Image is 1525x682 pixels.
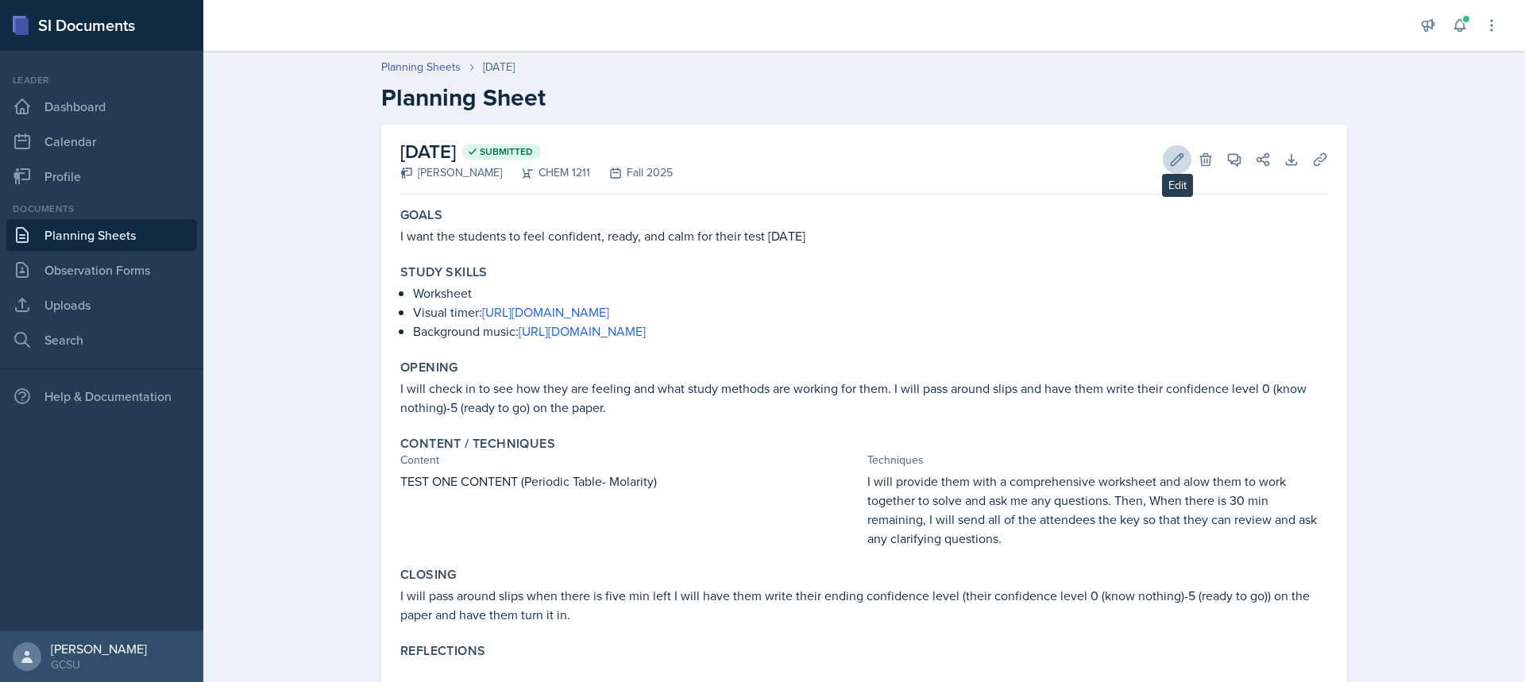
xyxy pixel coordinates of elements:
[483,59,515,75] div: [DATE]
[482,303,609,321] a: [URL][DOMAIN_NAME]
[400,137,673,166] h2: [DATE]
[400,264,488,280] label: Study Skills
[400,207,442,223] label: Goals
[400,472,861,491] p: TEST ONE CONTENT (Periodic Table- Molarity)
[6,202,197,216] div: Documents
[381,59,461,75] a: Planning Sheets
[519,322,646,340] a: [URL][DOMAIN_NAME]
[1163,145,1191,174] button: Edit
[413,302,1328,322] p: Visual timer:
[590,164,673,181] div: Fall 2025
[502,164,590,181] div: CHEM 1211
[867,472,1328,548] p: I will provide them with a comprehensive worksheet and alow them to work together to solve and as...
[400,360,458,376] label: Opening
[6,73,197,87] div: Leader
[413,322,1328,341] p: Background music:
[400,452,861,468] div: Content
[400,164,502,181] div: [PERSON_NAME]
[400,643,485,659] label: Reflections
[6,254,197,286] a: Observation Forms
[867,452,1328,468] div: Techniques
[6,219,197,251] a: Planning Sheets
[400,567,457,583] label: Closing
[381,83,1347,112] h2: Planning Sheet
[51,657,147,672] div: GCSU
[6,289,197,321] a: Uploads
[6,125,197,157] a: Calendar
[400,436,555,452] label: Content / Techniques
[413,283,1328,302] p: Worksheet
[400,379,1328,417] p: I will check in to see how they are feeling and what study methods are working for them. I will p...
[6,324,197,356] a: Search
[400,586,1328,624] p: I will pass around slips when there is five min left I will have them write their ending confiden...
[400,226,1328,245] p: I want the students to feel confident, ready, and calm for their test [DATE]
[6,160,197,192] a: Profile
[6,91,197,122] a: Dashboard
[480,145,533,158] span: Submitted
[51,641,147,657] div: [PERSON_NAME]
[6,380,197,412] div: Help & Documentation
